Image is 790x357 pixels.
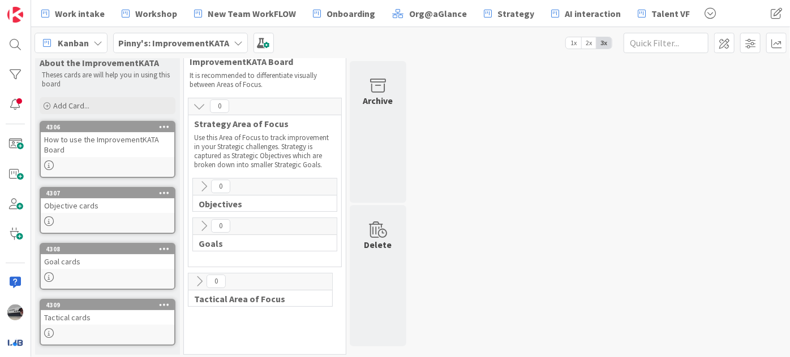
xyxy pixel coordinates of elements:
span: Org@aGlance [409,7,467,20]
div: Delete [364,238,392,251]
a: 4309Tactical cards [40,299,175,346]
span: 0 [207,275,226,288]
img: Visit kanbanzone.com [7,7,23,23]
img: jB [7,304,23,320]
div: 4309 [41,300,174,310]
a: 4308Goal cards [40,243,175,290]
div: 4306How to use the ImprovementKATA Board [41,122,174,157]
p: Theses cards are will help you in using this board [42,71,173,89]
div: 4308 [46,245,174,253]
div: 4307Objective cards [41,188,174,213]
span: 1x [566,37,581,49]
div: 4308 [41,244,174,254]
input: Quick Filter... [624,33,709,53]
a: Work intake [35,3,111,24]
div: How to use the ImprovementKATA Board [41,132,174,157]
span: Strategy [497,7,534,20]
span: About the ImprovementKATA [40,57,159,68]
a: New Team WorkFLOW [187,3,303,24]
span: Workshop [135,7,177,20]
div: 4306 [41,122,174,132]
span: New Team WorkFLOW [208,7,296,20]
span: Tactical Area of Focus [194,293,318,304]
span: Objectives [199,198,323,210]
div: Goal cards [41,254,174,269]
div: 4309 [46,301,174,309]
span: Onboarding [327,7,375,20]
span: Strategy Area of Focus [194,118,327,129]
span: Goals [199,238,323,249]
div: Archive [363,94,393,107]
b: Pinny's: ImprovementKATA [118,37,229,49]
a: Onboarding [306,3,382,24]
div: Tactical cards [41,310,174,325]
span: Work intake [55,7,105,20]
a: 4306How to use the ImprovementKATA Board [40,121,175,178]
span: 2x [581,37,596,49]
span: 0 [211,180,230,193]
span: Talent VF [651,7,690,20]
span: Kanban [58,36,89,50]
span: 0 [210,99,229,113]
div: 4309Tactical cards [41,300,174,325]
a: Talent VF [631,3,697,24]
div: 4307 [46,189,174,197]
img: avatar [7,334,23,350]
p: It is recommended to differentiate visually between Areas of Focus. [190,71,340,90]
span: Add Card... [53,101,89,111]
div: 4307 [41,188,174,198]
div: 4306 [46,123,174,131]
span: AI interaction [565,7,621,20]
div: Objective cards [41,198,174,213]
div: 4308Goal cards [41,244,174,269]
a: Workshop [115,3,184,24]
a: Org@aGlance [385,3,474,24]
a: 4307Objective cards [40,187,175,234]
span: ImprovementKATA Board [190,56,332,67]
span: 0 [211,219,230,233]
p: Use this Area of Focus to track improvement in your Strategic challenges. Strategy is captured as... [194,133,336,170]
a: AI interaction [544,3,628,24]
a: Strategy [477,3,541,24]
span: 3x [596,37,612,49]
